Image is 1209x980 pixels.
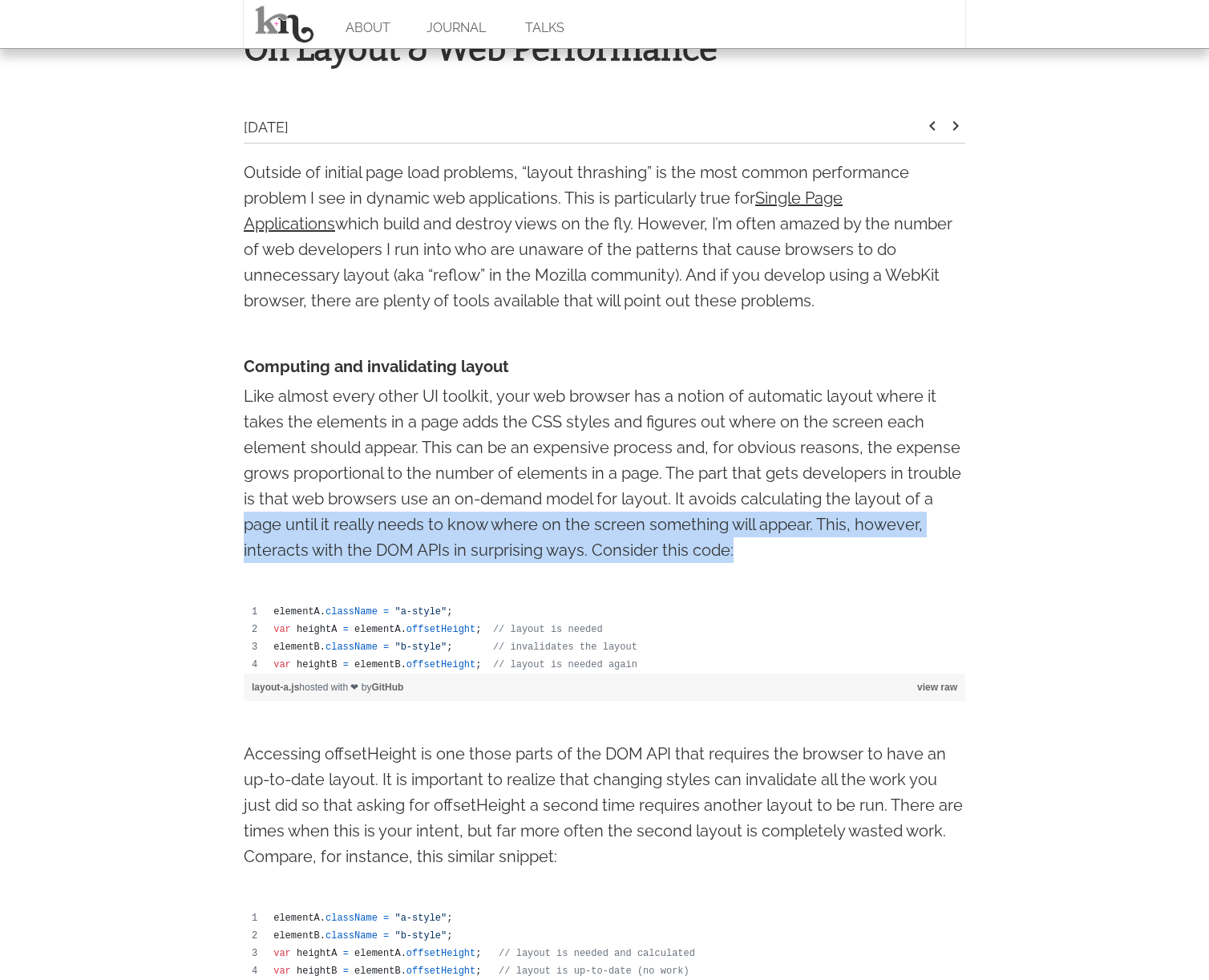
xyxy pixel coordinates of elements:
span: // layout is needed [493,624,603,635]
span: = [383,606,389,618]
a: layout-a.js [252,682,299,693]
span: . [401,948,406,959]
span: ; [475,966,481,977]
h4: Computing and invalidating layout [244,354,965,379]
span: "b-style" [394,930,447,942]
span: . [320,606,325,618]
i: keyboard_arrow_left [923,116,942,136]
span: elementB [354,966,401,977]
span: . [320,642,325,653]
span: elementB [273,930,320,942]
span: className [325,930,378,942]
span: "a-style" [394,913,447,924]
a: view raw [917,682,957,693]
span: . [401,624,406,635]
span: className [325,913,378,924]
a: GitHub [371,682,403,693]
i: keyboard_arrow_right [946,116,965,136]
p: Outside of initial page load problems, “layout thrashing” is the most common performance problem ... [244,160,965,314]
span: elementB [354,659,401,670]
a: keyboard_arrow_left [923,122,942,139]
span: ; [475,624,481,635]
span: = [383,642,389,653]
div: hosted with ❤ by [244,674,965,701]
span: . [320,913,325,924]
span: elementA [354,624,401,635]
span: . [401,966,406,977]
span: var [273,624,291,635]
span: var [273,966,291,977]
span: elementB [273,642,320,653]
a: Single Page Applications [244,188,843,233]
span: ; [447,930,452,942]
span: . [401,659,406,670]
div: layout-a.js content, created by kellegous on 11:46AM on January 23, 2013. [244,603,965,674]
span: "a-style" [394,606,447,618]
span: // layout is up-to-date (no work) [499,966,689,977]
span: = [383,913,389,924]
span: ; [475,948,481,959]
div: [DATE] [244,116,923,143]
span: ; [447,606,452,618]
h1: On Layout & Web Performance [244,22,965,76]
span: // layout is needed again [493,659,637,670]
div: layout-b.js content, created by kellegous on 11:52AM on January 23, 2013. [244,909,965,980]
span: className [325,642,378,653]
span: ; [447,913,452,924]
span: . [320,930,325,942]
a: keyboard_arrow_right [946,122,965,139]
span: offsetHeight [406,624,475,635]
span: // invalidates the layout [493,642,637,653]
p: Accessing offsetHeight is one those parts of the DOM API that requires the browser to have an up-... [244,741,965,869]
span: offsetHeight [406,948,475,959]
span: ; [475,659,481,670]
span: elementA [273,606,320,618]
span: var [273,659,291,670]
span: heightB [297,659,337,670]
span: = [383,930,389,942]
span: elementA [273,913,320,924]
span: "b-style" [394,642,447,653]
p: Like almost every other UI toolkit, your web browser has a notion of automatic layout where it ta... [244,383,965,563]
span: = [343,659,349,670]
span: offsetHeight [406,966,475,977]
span: = [343,966,349,977]
span: className [325,606,378,618]
span: elementA [354,948,401,959]
span: var [273,948,291,959]
span: heightB [297,966,337,977]
span: = [343,948,349,959]
span: heightA [297,948,337,959]
span: // layout is needed and calculated [499,948,695,959]
span: ; [447,642,452,653]
span: offsetHeight [406,659,475,670]
span: = [343,624,349,635]
span: heightA [297,624,337,635]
